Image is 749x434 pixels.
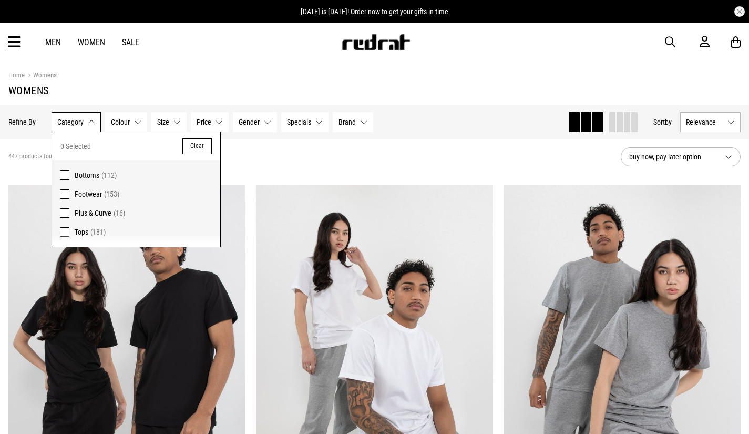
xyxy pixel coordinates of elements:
[105,112,147,132] button: Colour
[281,112,329,132] button: Specials
[75,209,111,217] span: Plus & Curve
[287,118,311,126] span: Specials
[233,112,277,132] button: Gender
[8,118,36,126] p: Refine By
[301,7,448,16] span: [DATE] is [DATE]! Order now to get your gifts in time
[52,112,101,132] button: Category
[78,37,105,47] a: Women
[8,71,25,79] a: Home
[104,190,119,198] span: (153)
[182,138,212,154] button: Clear
[75,228,88,236] span: Tops
[629,150,716,163] span: buy now, pay later option
[75,190,102,198] span: Footwear
[338,118,356,126] span: Brand
[239,118,260,126] span: Gender
[111,118,130,126] span: Colour
[333,112,373,132] button: Brand
[686,118,723,126] span: Relevance
[101,171,117,179] span: (112)
[8,84,741,97] h1: Womens
[90,228,106,236] span: (181)
[621,147,741,166] button: buy now, pay later option
[52,132,221,247] div: Category
[341,34,411,50] img: Redrat logo
[45,37,61,47] a: Men
[151,112,187,132] button: Size
[197,118,211,126] span: Price
[8,153,58,161] span: 447 products found
[25,71,57,81] a: Womens
[114,209,125,217] span: (16)
[57,118,84,126] span: Category
[680,112,741,132] button: Relevance
[191,112,229,132] button: Price
[157,118,169,126] span: Size
[653,116,672,128] button: Sortby
[75,171,99,179] span: Bottoms
[665,118,672,126] span: by
[60,140,91,153] span: 0 Selected
[122,37,139,47] a: Sale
